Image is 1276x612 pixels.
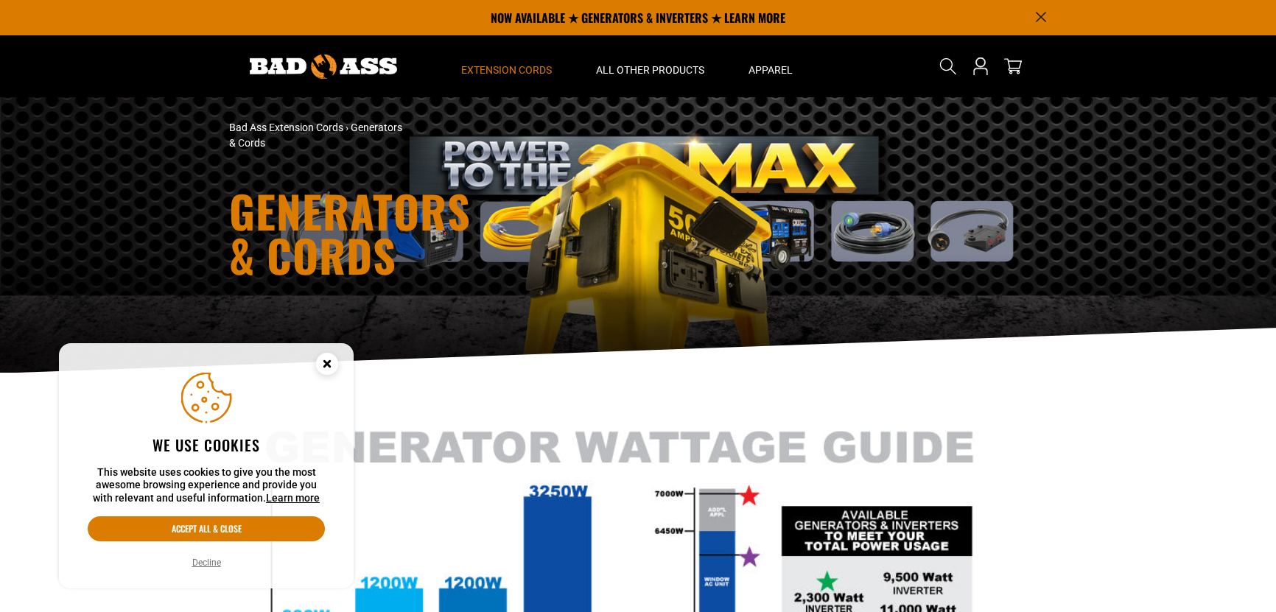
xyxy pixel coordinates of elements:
summary: All Other Products [574,35,726,97]
h2: We use cookies [88,435,325,454]
span: › [346,122,348,133]
span: All Other Products [596,63,704,77]
summary: Apparel [726,35,815,97]
h1: Generators & Cords [229,189,767,277]
img: Bad Ass Extension Cords [250,54,397,79]
aside: Cookie Consent [59,343,354,589]
button: Accept all & close [88,516,325,541]
a: Learn more [266,492,320,504]
span: Apparel [749,63,793,77]
summary: Extension Cords [439,35,574,97]
summary: Search [936,54,960,78]
button: Decline [188,555,225,570]
p: This website uses cookies to give you the most awesome browsing experience and provide you with r... [88,466,325,505]
span: Extension Cords [461,63,552,77]
a: Bad Ass Extension Cords [229,122,343,133]
nav: breadcrumbs [229,120,767,151]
